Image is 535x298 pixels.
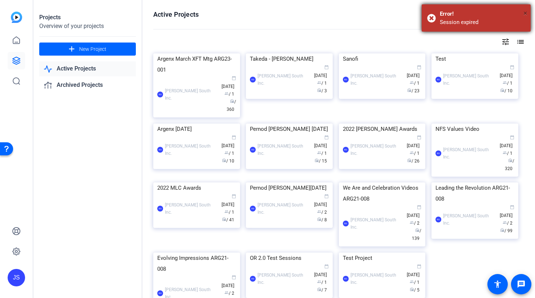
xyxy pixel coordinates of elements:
[258,72,311,87] div: [PERSON_NAME] South Inc.
[250,124,329,134] div: Pernod [PERSON_NAME] [DATE]
[324,264,329,269] span: calendar_today
[222,136,236,148] span: [DATE]
[501,37,510,46] mat-icon: tune
[79,45,106,53] span: New Project
[165,87,218,102] div: [PERSON_NAME] South Inc.
[8,269,25,286] div: JS
[440,10,525,18] div: Error!
[157,53,236,75] div: Argenx March XFT Mtg ARG23-001
[324,65,329,69] span: calendar_today
[443,72,496,87] div: [PERSON_NAME] South Inc.
[410,280,420,285] span: / 1
[500,136,514,148] span: [DATE]
[407,88,412,92] span: radio
[224,91,229,96] span: group
[157,253,236,274] div: Evolving Impressions ARG21-008
[250,206,256,212] div: BSI
[317,217,321,221] span: radio
[39,43,136,56] button: New Project
[224,150,229,155] span: group
[258,201,311,216] div: [PERSON_NAME] South Inc.
[503,80,507,85] span: group
[410,151,420,156] span: / 1
[315,158,327,164] span: / 15
[343,147,349,153] div: BSI
[435,53,514,64] div: Test
[500,88,512,93] span: / 10
[417,65,421,69] span: calendar_today
[157,92,163,97] div: BSI
[153,10,199,19] h1: Active Projects
[510,135,514,140] span: calendar_today
[317,80,321,85] span: group
[410,287,414,291] span: radio
[407,158,420,164] span: / 26
[317,210,327,215] span: / 2
[67,45,76,54] mat-icon: add
[39,22,136,31] div: Overview of your projects
[410,221,420,226] span: / 2
[343,253,422,263] div: Test Project
[232,76,236,80] span: calendar_today
[407,136,421,148] span: [DATE]
[250,276,256,282] div: BSI
[224,92,234,97] span: / 1
[415,228,420,232] span: radio
[410,279,414,284] span: group
[157,147,163,153] div: BSI
[157,290,163,296] div: BSI
[505,158,514,171] span: / 320
[350,216,404,231] div: [PERSON_NAME] South Inc.
[343,77,349,82] div: BSI
[435,217,441,222] div: BSI
[324,135,329,140] span: calendar_today
[343,182,422,204] div: We Are and Celebration Videos ARG21-008
[222,158,226,162] span: radio
[412,228,421,241] span: / 139
[500,88,504,92] span: radio
[343,221,349,226] div: BSI
[157,124,236,134] div: Argenx [DATE]
[443,146,496,161] div: [PERSON_NAME] South Inc.
[410,287,420,293] span: / 5
[435,150,441,156] div: BSI
[157,182,236,193] div: 2022 MLC Awards
[435,182,514,204] div: Leading the Revolution ARG21-008
[222,217,234,222] span: / 41
[503,150,507,155] span: group
[317,280,327,285] span: / 1
[493,280,502,289] mat-icon: accessibility
[222,217,226,221] span: radio
[503,81,512,86] span: / 1
[440,18,525,27] div: Session expired
[224,210,234,215] span: / 1
[407,88,420,93] span: / 23
[350,271,404,286] div: [PERSON_NAME] South Inc.
[39,78,136,93] a: Archived Projects
[317,217,327,222] span: / 8
[317,81,327,86] span: / 1
[232,135,236,140] span: calendar_today
[435,77,441,82] div: BSI
[227,99,236,112] span: / 360
[343,53,422,64] div: Sanofi
[230,99,234,103] span: radio
[165,201,218,216] div: [PERSON_NAME] South Inc.
[435,124,514,134] div: NFS Values Video
[503,151,512,156] span: / 1
[39,13,136,22] div: Projects
[343,124,422,134] div: 2022 [PERSON_NAME] Awards
[523,9,527,17] span: ×
[343,276,349,282] div: BSI
[500,228,504,232] span: radio
[315,158,319,162] span: radio
[317,287,327,293] span: / 7
[222,158,234,164] span: / 10
[407,265,421,277] span: [DATE]
[258,142,311,157] div: [PERSON_NAME] South Inc.
[232,194,236,198] span: calendar_today
[224,209,229,214] span: group
[317,88,321,92] span: radio
[314,136,329,148] span: [DATE]
[350,72,404,87] div: [PERSON_NAME] South Inc.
